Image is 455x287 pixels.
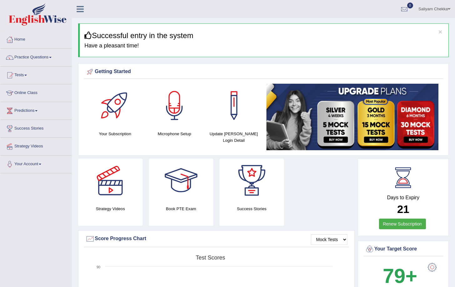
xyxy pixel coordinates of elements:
h4: Your Subscription [88,131,142,137]
a: Home [0,31,72,47]
a: Strategy Videos [0,138,72,153]
h4: Days to Expiry [365,195,442,200]
h4: Strategy Videos [78,205,143,212]
b: 21 [397,203,409,215]
button: × [438,28,442,35]
a: Online Class [0,84,72,100]
a: Practice Questions [0,49,72,64]
h4: Update [PERSON_NAME] Login Detail [207,131,260,144]
h4: Microphone Setup [148,131,201,137]
div: Score Progress Chart [85,234,347,244]
a: Renew Subscription [379,219,426,229]
a: Your Account [0,156,72,171]
div: Getting Started [85,67,442,77]
img: small5.jpg [266,84,438,150]
h4: Success Stories [220,205,284,212]
div: Your Target Score [365,245,442,254]
a: Predictions [0,102,72,118]
text: 90 [97,265,100,269]
a: Success Stories [0,120,72,136]
tspan: Test scores [196,255,225,261]
h4: Have a pleasant time! [84,43,444,49]
h3: Successful entry in the system [84,32,444,40]
a: Tests [0,67,72,82]
h4: Book PTE Exam [149,205,213,212]
span: 0 [407,2,413,8]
